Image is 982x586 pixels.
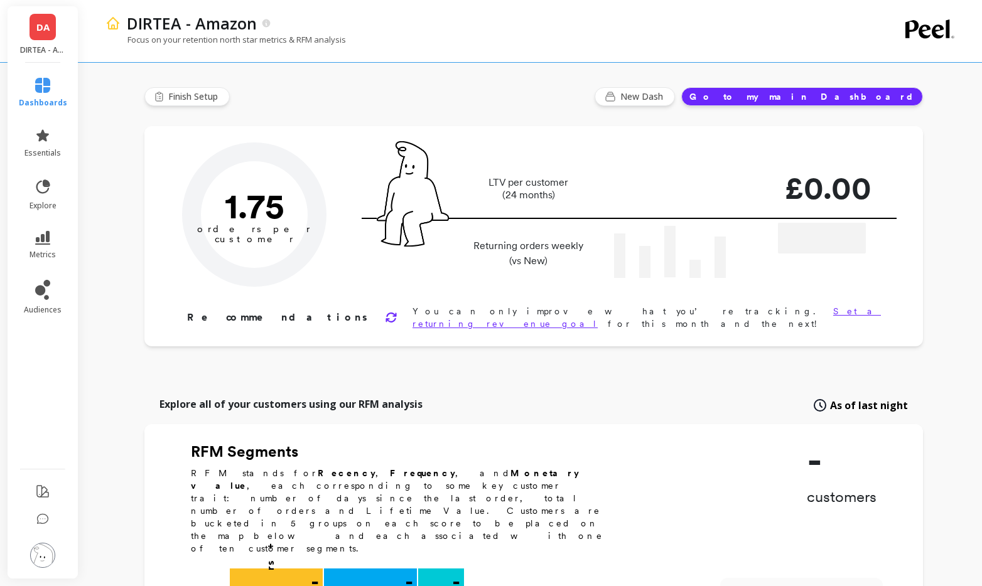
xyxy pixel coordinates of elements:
tspan: customer [215,233,294,245]
b: Recency [318,468,375,478]
p: - [807,442,877,479]
span: New Dash [620,90,667,103]
p: DIRTEA - Amazon [20,45,66,55]
button: Go to my main Dashboard [681,87,923,106]
span: As of last night [830,398,908,413]
span: DA [36,20,50,35]
p: Focus on your retention north star metrics & RFM analysis [105,34,346,45]
p: You can only improve what you’re tracking. for this month and the next! [413,305,883,330]
p: RFM stands for , , and , each corresponding to some key customer trait: number of days since the ... [191,467,618,555]
button: New Dash [595,87,675,106]
p: LTV per customer (24 months) [470,176,587,201]
span: explore [30,201,57,211]
text: 1.75 [225,185,284,226]
img: profile picture [30,543,55,568]
p: DIRTEA - Amazon [127,13,257,34]
tspan: orders per [197,223,311,235]
p: Returning orders weekly (vs New) [470,238,587,269]
span: metrics [30,250,56,260]
span: dashboards [19,98,67,108]
span: Finish Setup [168,90,222,103]
img: header icon [105,16,121,31]
span: audiences [24,305,62,315]
h2: RFM Segments [191,442,618,462]
p: Explore all of your customers using our RFM analysis [159,397,423,412]
b: Frequency [390,468,455,478]
button: Finish Setup [144,87,230,106]
p: Recommendations [187,310,370,325]
img: pal seatted on line [377,141,449,247]
span: essentials [24,148,61,158]
p: £0.00 [771,164,871,211]
p: customers [807,487,877,507]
